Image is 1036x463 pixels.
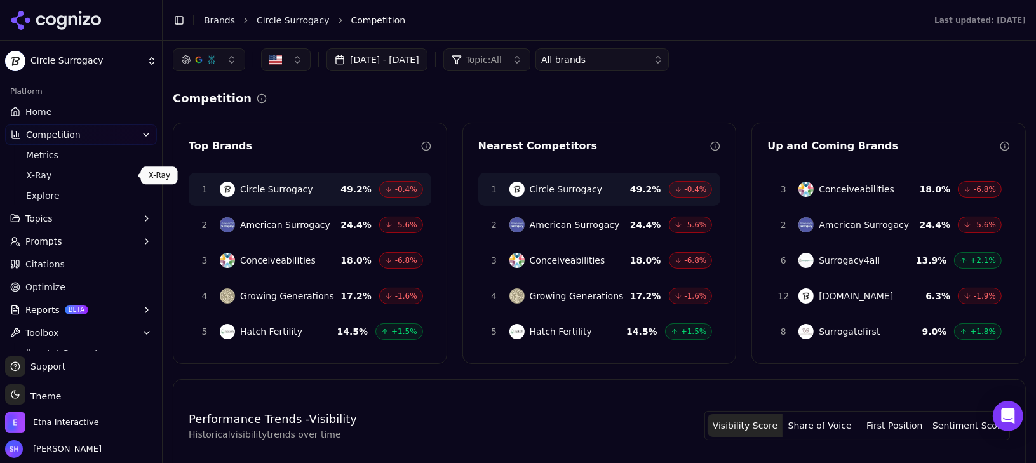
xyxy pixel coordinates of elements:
[257,14,330,27] a: Circle Surrogacy
[685,220,707,230] span: -5.6%
[466,53,502,66] span: Topic: All
[5,440,102,458] button: Open user button
[25,281,65,293] span: Optimize
[509,182,525,197] img: Circle Surrogacy
[189,410,357,428] h4: Performance Trends - Visibility
[530,183,603,196] span: Circle Surrogacy
[395,184,417,194] span: -0.4%
[25,235,62,248] span: Prompts
[776,325,791,338] span: 8
[197,325,212,338] span: 5
[5,231,157,252] button: Prompts
[220,324,235,339] img: Hatch Fertility
[925,290,950,302] span: 6.3 %
[487,254,502,267] span: 3
[149,170,170,180] p: X-Ray
[391,326,417,337] span: +1.5%
[630,218,661,231] span: 24.4 %
[685,184,707,194] span: -0.4%
[487,183,502,196] span: 1
[685,291,707,301] span: -1.6%
[197,183,212,196] span: 1
[776,183,791,196] span: 3
[240,254,316,267] span: Conceiveabilities
[26,149,137,161] span: Metrics
[5,323,157,343] button: Toolbox
[25,258,65,271] span: Citations
[509,217,525,232] img: American Surrogacy
[509,324,525,339] img: Hatch Fertility
[220,217,235,232] img: American Surrogacy
[487,290,502,302] span: 4
[220,288,235,304] img: Growing Generations
[189,138,421,154] div: Top Brands
[509,288,525,304] img: Growing Generations
[340,218,372,231] span: 24.4 %
[240,218,330,231] span: American Surrogacy
[630,254,661,267] span: 18.0 %
[240,325,302,338] span: Hatch Fertility
[776,254,791,267] span: 6
[240,290,334,302] span: Growing Generations
[530,218,620,231] span: American Surrogacy
[798,288,814,304] img: Surrogate.com
[65,305,88,314] span: BETA
[351,14,406,27] span: Competition
[783,414,858,437] button: Share of Voice
[819,183,894,196] span: Conceiveabilities
[819,325,880,338] span: Surrogatefirst
[920,218,951,231] span: 24.4 %
[5,102,157,122] a: Home
[337,325,368,338] span: 14.5 %
[478,138,711,154] div: Nearest Competitors
[28,443,102,455] span: [PERSON_NAME]
[25,391,61,401] span: Theme
[798,217,814,232] img: American Surrogacy
[530,254,605,267] span: Conceiveabilities
[21,187,142,205] a: Explore
[197,218,212,231] span: 2
[21,166,142,184] a: X-Ray
[25,326,59,339] span: Toolbox
[26,128,81,141] span: Competition
[974,184,996,194] span: -6.8%
[340,254,372,267] span: 18.0 %
[30,55,142,67] span: Circle Surrogacy
[5,277,157,297] a: Optimize
[189,428,357,441] p: Historical visibility trends over time
[934,15,1026,25] div: Last updated: [DATE]
[5,440,23,458] img: Shawn Hall
[626,325,657,338] span: 14.5 %
[681,326,707,337] span: +1.5%
[487,325,502,338] span: 5
[395,291,417,301] span: -1.6%
[33,417,99,428] span: Etna Interactive
[5,412,99,433] button: Open organization switcher
[340,290,372,302] span: 17.2 %
[767,138,1000,154] div: Up and Coming Brands
[819,254,880,267] span: Surrogacy4all
[932,414,1007,437] button: Sentiment Score
[509,253,525,268] img: Conceiveabilities
[798,324,814,339] img: Surrogatefirst
[340,183,372,196] span: 49.2 %
[630,290,661,302] span: 17.2 %
[530,290,624,302] span: Growing Generations
[240,183,313,196] span: Circle Surrogacy
[5,208,157,229] button: Topics
[776,218,791,231] span: 2
[993,401,1023,431] div: Open Intercom Messenger
[798,253,814,268] img: Surrogacy4all
[487,218,502,231] span: 2
[25,304,60,316] span: Reports
[974,220,996,230] span: -5.6%
[530,325,592,338] span: Hatch Fertility
[21,344,142,362] a: llms.txt Generator
[326,48,427,71] button: [DATE] - [DATE]
[197,254,212,267] span: 3
[5,300,157,320] button: ReportsBETA
[630,183,661,196] span: 49.2 %
[5,412,25,433] img: Etna Interactive
[858,414,932,437] button: First Position
[25,105,51,118] span: Home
